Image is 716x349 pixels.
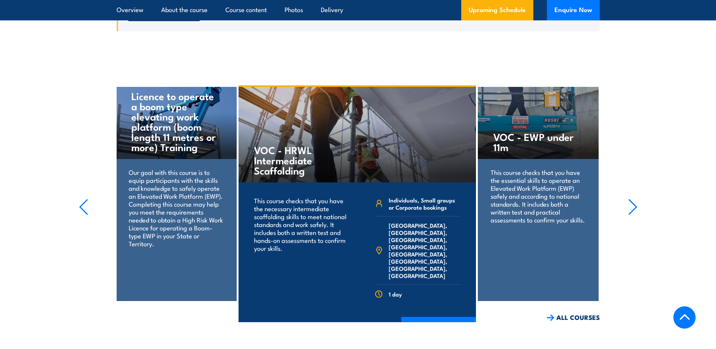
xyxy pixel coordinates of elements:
[131,91,221,152] h4: Licence to operate a boom type elevating work platform (boom length 11 metres or more) Training
[254,145,343,175] h4: VOC - HRWL Intermediate Scaffolding
[129,168,223,247] p: Our goal with this course is to equip participants with the skills and knowledge to safely operat...
[254,196,347,252] p: This course checks that you have the necessary intermediate scaffolding skills to meet national s...
[491,168,585,224] p: This course checks that you have the essential skills to operate an Elevated Work Platform (EWP) ...
[389,196,460,211] span: Individuals, Small groups or Corporate bookings
[493,131,583,152] h4: VOC - EWP under 11m
[547,313,600,322] a: ALL COURSES
[389,290,402,298] span: 1 day
[401,317,476,337] a: COURSE DETAILS
[389,222,460,279] span: [GEOGRAPHIC_DATA], [GEOGRAPHIC_DATA], [GEOGRAPHIC_DATA], [GEOGRAPHIC_DATA], [GEOGRAPHIC_DATA], [G...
